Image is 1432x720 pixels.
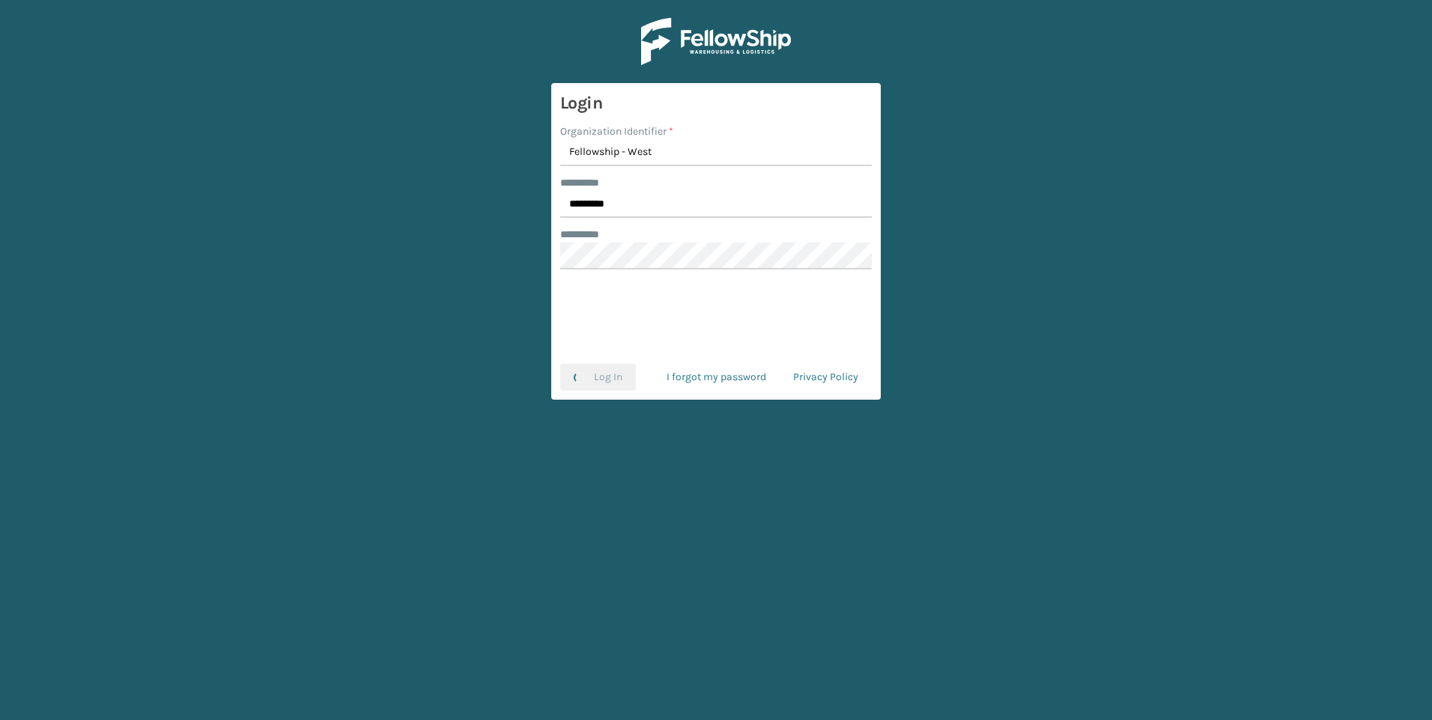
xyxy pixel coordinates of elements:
label: Organization Identifier [560,123,673,139]
a: Privacy Policy [780,364,872,391]
button: Log In [560,364,636,391]
img: Logo [641,18,791,65]
h3: Login [560,92,872,115]
a: I forgot my password [653,364,780,391]
iframe: reCAPTCHA [602,287,830,346]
